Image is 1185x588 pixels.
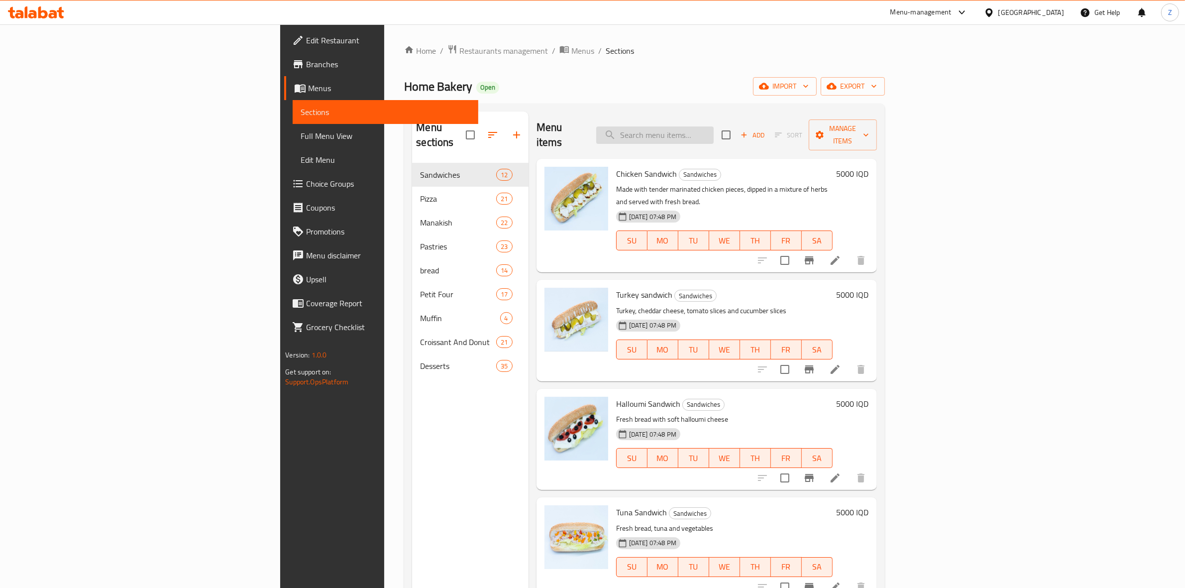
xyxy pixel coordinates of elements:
[806,234,829,248] span: SA
[496,217,512,229] div: items
[284,196,478,220] a: Coupons
[679,169,721,180] span: Sandwiches
[616,166,677,181] span: Chicken Sandwich
[412,163,528,187] div: Sandwiches12
[775,560,798,574] span: FR
[806,451,829,466] span: SA
[647,557,678,577] button: MO
[713,451,736,466] span: WE
[404,44,884,57] nav: breadcrumb
[774,359,795,380] span: Select to update
[544,505,608,569] img: Tuna Sandwich
[829,254,841,266] a: Edit menu item
[837,167,869,181] h6: 5000 IQD
[496,193,512,205] div: items
[621,560,644,574] span: SU
[837,288,869,302] h6: 5000 IQD
[559,44,594,57] a: Menus
[774,250,795,271] span: Select to update
[621,343,644,357] span: SU
[669,508,711,519] span: Sandwiches
[625,430,680,439] span: [DATE] 07:48 PM
[682,399,725,411] div: Sandwiches
[476,83,499,92] span: Open
[420,193,496,205] span: Pizza
[740,340,771,359] button: TH
[761,80,809,93] span: import
[775,451,798,466] span: FR
[802,231,833,250] button: SA
[306,178,470,190] span: Choice Groups
[616,396,680,411] span: Halloumi Sandwich
[709,231,740,250] button: WE
[651,451,674,466] span: MO
[771,231,802,250] button: FR
[616,413,833,426] p: Fresh bread with soft halloumi cheese
[497,170,512,180] span: 12
[678,557,709,577] button: TU
[496,360,512,372] div: items
[412,282,528,306] div: Petit Four17
[809,119,876,150] button: Manage items
[293,148,478,172] a: Edit Menu
[849,357,873,381] button: delete
[598,45,602,57] li: /
[285,349,310,361] span: Version:
[596,126,714,144] input: search
[496,240,512,252] div: items
[621,234,644,248] span: SU
[651,560,674,574] span: MO
[552,45,555,57] li: /
[774,468,795,488] span: Select to update
[744,343,767,357] span: TH
[675,290,716,302] span: Sandwiches
[412,354,528,378] div: Desserts35
[420,336,496,348] div: Croissant And Donut
[616,505,667,520] span: Tuna Sandwich
[301,106,470,118] span: Sections
[797,357,821,381] button: Branch-specific-item
[621,451,644,466] span: SU
[497,361,512,371] span: 35
[284,28,478,52] a: Edit Restaurant
[678,448,709,468] button: TU
[500,312,513,324] div: items
[625,321,680,330] span: [DATE] 07:48 PM
[678,340,709,359] button: TU
[683,399,724,410] span: Sandwiches
[616,305,833,317] p: Turkey, cheddar cheese, tomato slices and cucumber slices
[616,287,672,302] span: Turkey sandwich
[849,466,873,490] button: delete
[420,217,496,229] span: Manakish
[797,248,821,272] button: Branch-specific-item
[301,154,470,166] span: Edit Menu
[802,340,833,359] button: SA
[476,82,499,94] div: Open
[817,122,868,147] span: Manage items
[616,231,647,250] button: SU
[647,231,678,250] button: MO
[293,100,478,124] a: Sections
[420,312,500,324] span: Muffin
[420,264,496,276] span: bread
[306,273,470,285] span: Upsell
[481,123,505,147] span: Sort sections
[771,340,802,359] button: FR
[412,258,528,282] div: bread14
[544,288,608,352] img: Turkey sandwich
[420,360,496,372] span: Desserts
[837,505,869,519] h6: 5000 IQD
[459,45,548,57] span: Restaurants management
[497,338,512,347] span: 21
[651,343,674,357] span: MO
[420,288,496,300] span: Petit Four
[497,242,512,251] span: 23
[713,343,736,357] span: WE
[740,231,771,250] button: TH
[284,52,478,76] a: Branches
[753,77,817,96] button: import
